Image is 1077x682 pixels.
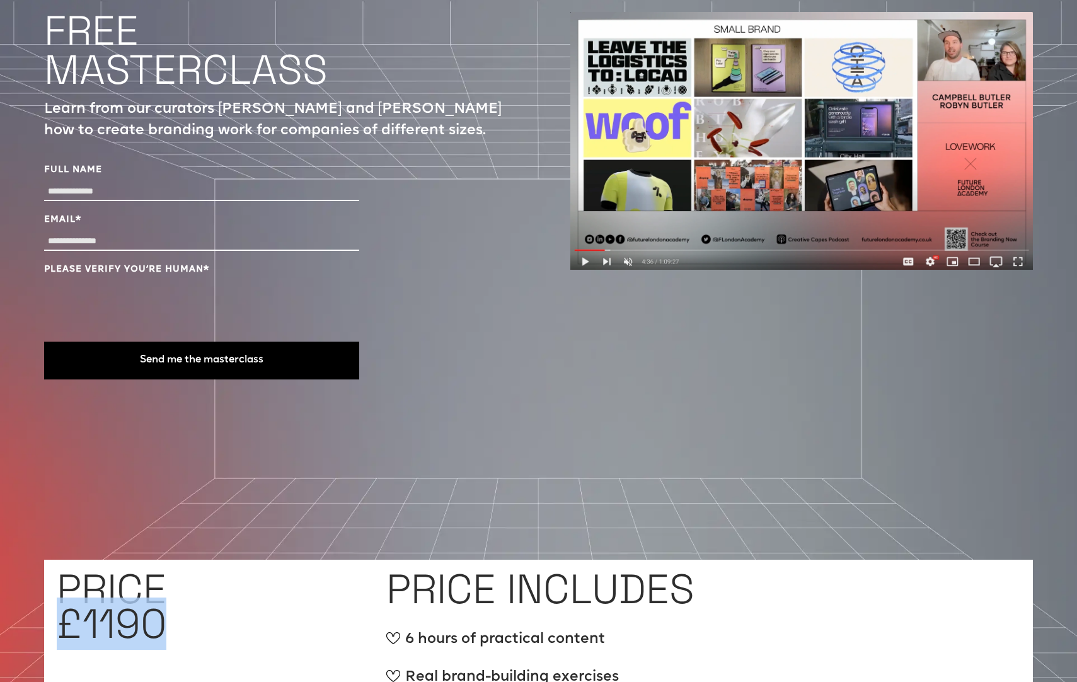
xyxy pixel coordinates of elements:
[386,572,694,606] h1: PRICE INCLUDES
[44,99,507,142] p: Learn from our curators [PERSON_NAME] and [PERSON_NAME] how to create branding work for companies...
[44,214,359,226] label: Email
[386,629,735,661] div: 6 hours of practical content
[44,164,359,176] label: Full Name
[44,282,236,332] iframe: reCAPTCHA
[57,572,166,641] h1: PRICE £1190
[44,11,328,90] h1: FREE MASTERCLASS
[44,263,359,276] label: Please verify you’re human
[44,342,359,379] button: Send me the masterclass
